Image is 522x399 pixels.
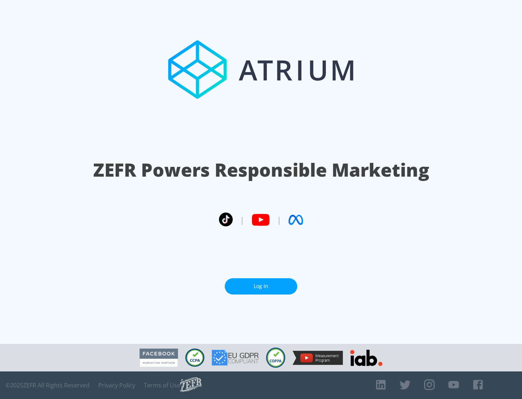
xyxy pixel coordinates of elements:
img: CCPA Compliant [185,349,204,367]
span: | [240,214,244,225]
h1: ZEFR Powers Responsible Marketing [93,157,429,182]
img: COPPA Compliant [266,347,285,368]
img: GDPR Compliant [212,350,259,366]
span: | [277,214,281,225]
img: YouTube Measurement Program [293,351,343,365]
img: IAB [350,350,382,366]
a: Privacy Policy [98,382,135,389]
a: Log In [225,278,297,295]
a: Terms of Use [144,382,180,389]
span: © 2025 ZEFR All Rights Reserved [5,382,90,389]
img: Facebook Marketing Partner [140,349,178,367]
